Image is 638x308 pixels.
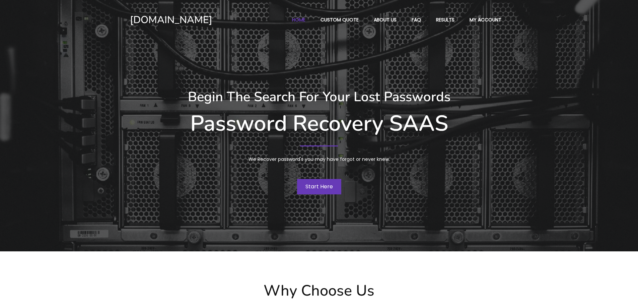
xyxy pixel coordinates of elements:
[374,17,397,23] span: About Us
[367,13,404,26] a: About Us
[292,17,305,23] span: Home
[130,89,508,105] h3: Begin The Search For Your Lost Passwords
[405,13,428,26] a: FAQ
[130,13,258,26] a: [DOMAIN_NAME]
[412,17,421,23] span: FAQ
[313,13,366,26] a: Custom Quote
[297,179,341,194] a: Start Here
[194,155,445,164] p: We Recover password's you may have forgot or never knew.
[130,111,508,137] h1: Password Recovery SAAS
[470,17,501,23] span: My account
[463,13,508,26] a: My account
[436,17,454,23] span: Results
[321,17,359,23] span: Custom Quote
[305,183,333,190] span: Start Here
[285,13,312,26] a: Home
[429,13,462,26] a: Results
[127,282,512,300] h2: Why Choose Us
